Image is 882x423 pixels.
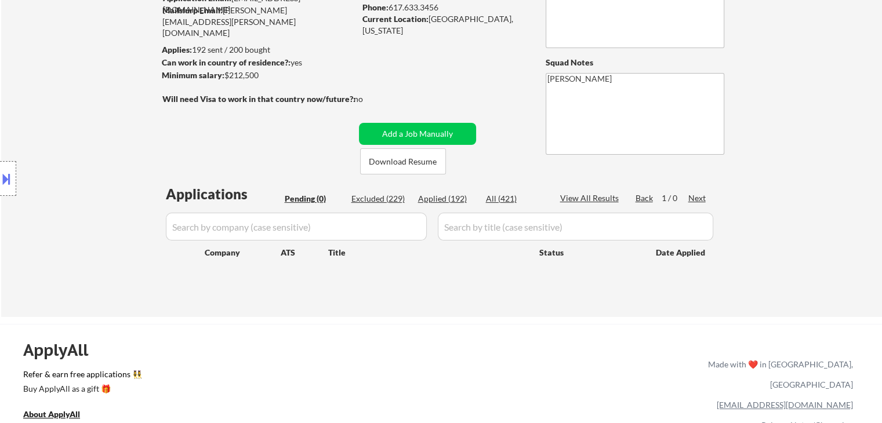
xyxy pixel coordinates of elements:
[688,192,707,204] div: Next
[162,44,355,56] div: 192 sent / 200 bought
[23,409,80,419] u: About ApplyAll
[166,213,427,240] input: Search by company (case sensitive)
[205,247,281,258] div: Company
[23,370,466,382] a: Refer & earn free applications 👯‍♀️
[23,408,96,422] a: About ApplyAll
[362,13,527,36] div: [GEOGRAPHIC_DATA], [US_STATE]
[539,242,639,262] div: Status
[162,45,192,54] strong: Applies:
[662,192,688,204] div: 1 / 0
[703,354,853,395] div: Made with ❤️ in [GEOGRAPHIC_DATA], [GEOGRAPHIC_DATA]
[162,57,291,67] strong: Can work in country of residence?:
[362,2,389,12] strong: Phone:
[285,193,343,205] div: Pending (0)
[162,94,355,104] strong: Will need Visa to work in that country now/future?:
[418,193,476,205] div: Applied (192)
[546,57,724,68] div: Squad Notes
[717,400,853,410] a: [EMAIL_ADDRESS][DOMAIN_NAME]
[360,148,446,174] button: Download Resume
[656,247,707,258] div: Date Applied
[359,123,476,145] button: Add a Job Manually
[23,340,101,360] div: ApplyAll
[438,213,713,240] input: Search by title (case sensitive)
[328,247,528,258] div: Title
[166,187,281,201] div: Applications
[486,193,544,205] div: All (421)
[354,93,387,105] div: no
[23,382,139,397] a: Buy ApplyAll as a gift 🎁
[362,2,527,13] div: 617.633.3456
[162,5,223,15] strong: Mailslurp Email:
[23,385,139,393] div: Buy ApplyAll as a gift 🎁
[281,247,328,258] div: ATS
[162,70,355,81] div: $212,500
[636,192,654,204] div: Back
[560,192,622,204] div: View All Results
[162,57,351,68] div: yes
[162,70,224,80] strong: Minimum salary:
[162,5,355,39] div: [PERSON_NAME][EMAIL_ADDRESS][PERSON_NAME][DOMAIN_NAME]
[351,193,409,205] div: Excluded (229)
[362,14,429,24] strong: Current Location:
